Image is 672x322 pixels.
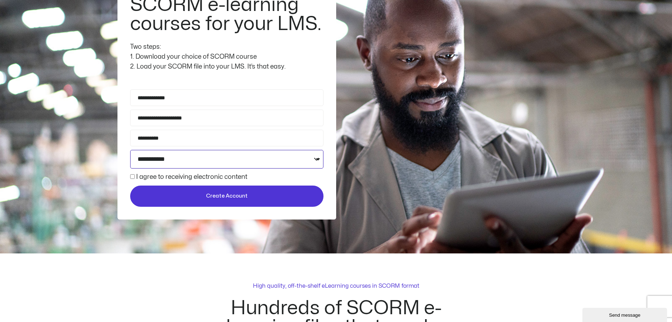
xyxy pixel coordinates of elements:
[206,192,248,200] span: Create Account
[130,62,323,72] div: 2. Load your SCORM file into your LMS. It’s that easy.
[582,306,668,322] iframe: chat widget
[136,174,247,180] label: I agree to receiving electronic content
[253,282,419,290] p: High quality, off-the-shelf eLearning courses in SCORM format
[130,42,323,52] div: Two steps:
[130,186,323,207] button: Create Account
[130,52,323,62] div: 1. Download your choice of SCORM course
